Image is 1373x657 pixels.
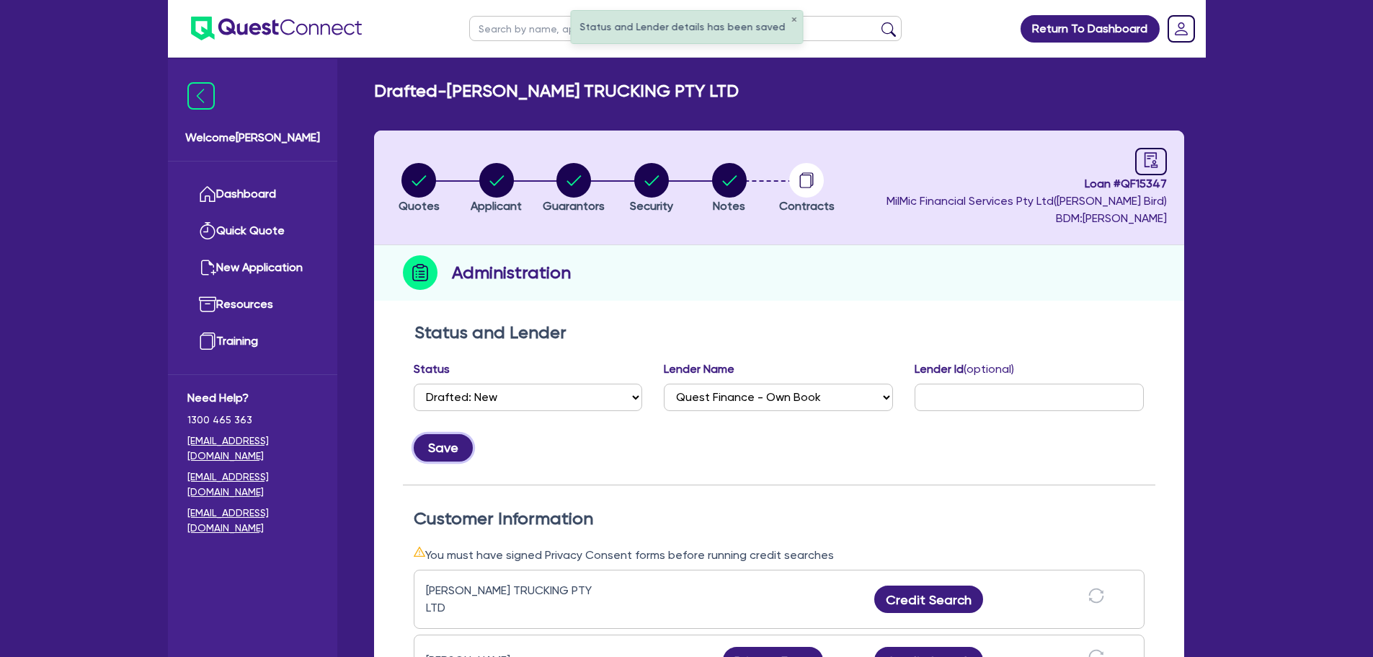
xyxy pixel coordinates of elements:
[414,434,473,462] button: Save
[187,82,215,110] img: icon-menu-close
[779,199,835,213] span: Contracts
[414,322,1144,343] h2: Status and Lender
[187,323,318,360] a: Training
[964,362,1014,376] span: (optional)
[187,250,318,286] a: New Application
[414,508,1145,529] h2: Customer Information
[542,162,605,216] button: Guarantors
[398,162,440,216] button: Quotes
[470,162,523,216] button: Applicant
[1135,148,1167,175] a: audit
[630,199,673,213] span: Security
[414,361,450,378] label: Status
[915,361,1014,378] label: Lender Id
[887,210,1167,227] span: BDM: [PERSON_NAME]
[374,81,739,102] h2: Drafted - [PERSON_NAME] TRUCKING PTY LTD
[185,129,320,146] span: Welcome [PERSON_NAME]
[199,332,216,350] img: training
[713,199,745,213] span: Notes
[1088,588,1104,604] span: sync
[199,222,216,239] img: quick-quote
[791,17,796,24] button: ✕
[469,16,902,41] input: Search by name, application ID or mobile number...
[543,199,605,213] span: Guarantors
[187,433,318,464] a: [EMAIL_ADDRESS][DOMAIN_NAME]
[571,11,802,43] div: Status and Lender details has been saved
[1084,587,1108,612] button: sync
[187,469,318,500] a: [EMAIL_ADDRESS][DOMAIN_NAME]
[187,176,318,213] a: Dashboard
[629,162,674,216] button: Security
[187,213,318,250] a: Quick Quote
[199,259,216,276] img: new-application
[887,175,1167,193] span: Loan # QF15347
[664,361,734,378] label: Lender Name
[187,506,318,536] a: [EMAIL_ADDRESS][DOMAIN_NAME]
[1021,15,1160,43] a: Return To Dashboard
[403,255,437,290] img: step-icon
[471,199,522,213] span: Applicant
[452,260,571,286] h2: Administration
[414,546,1145,564] div: You must have signed Privacy Consent forms before running credit searches
[887,194,1167,208] span: MilMic Financial Services Pty Ltd ( [PERSON_NAME] Bird )
[187,286,318,323] a: Resources
[191,17,362,40] img: quest-connect-logo-blue
[1163,10,1200,48] a: Dropdown toggle
[874,586,984,613] button: Credit Search
[399,199,440,213] span: Quotes
[187,413,318,428] span: 1300 465 363
[187,389,318,407] span: Need Help?
[1143,152,1159,168] span: audit
[711,162,747,216] button: Notes
[778,162,835,216] button: Contracts
[199,296,216,313] img: resources
[426,582,606,617] div: [PERSON_NAME] TRUCKING PTY LTD
[414,546,425,557] span: warning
